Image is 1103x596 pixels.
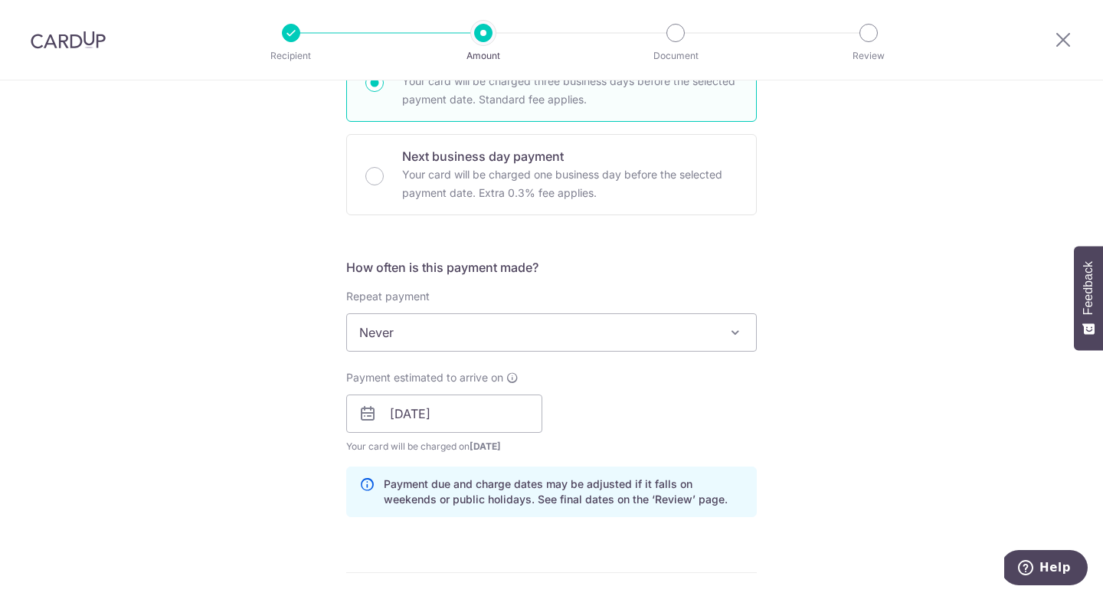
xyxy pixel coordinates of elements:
[346,258,757,277] h5: How often is this payment made?
[234,48,348,64] p: Recipient
[1074,246,1103,350] button: Feedback - Show survey
[31,31,106,49] img: CardUp
[402,147,738,165] p: Next business day payment
[346,313,757,352] span: Never
[1082,261,1095,315] span: Feedback
[384,476,744,507] p: Payment due and charge dates may be adjusted if it falls on weekends or public holidays. See fina...
[346,289,430,304] label: Repeat payment
[619,48,732,64] p: Document
[812,48,925,64] p: Review
[402,72,738,109] p: Your card will be charged three business days before the selected payment date. Standard fee appl...
[347,314,756,351] span: Never
[1004,550,1088,588] iframe: Opens a widget where you can find more information
[470,440,501,452] span: [DATE]
[346,395,542,433] input: DD / MM / YYYY
[427,48,540,64] p: Amount
[346,439,542,454] span: Your card will be charged on
[402,165,738,202] p: Your card will be charged one business day before the selected payment date. Extra 0.3% fee applies.
[346,370,503,385] span: Payment estimated to arrive on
